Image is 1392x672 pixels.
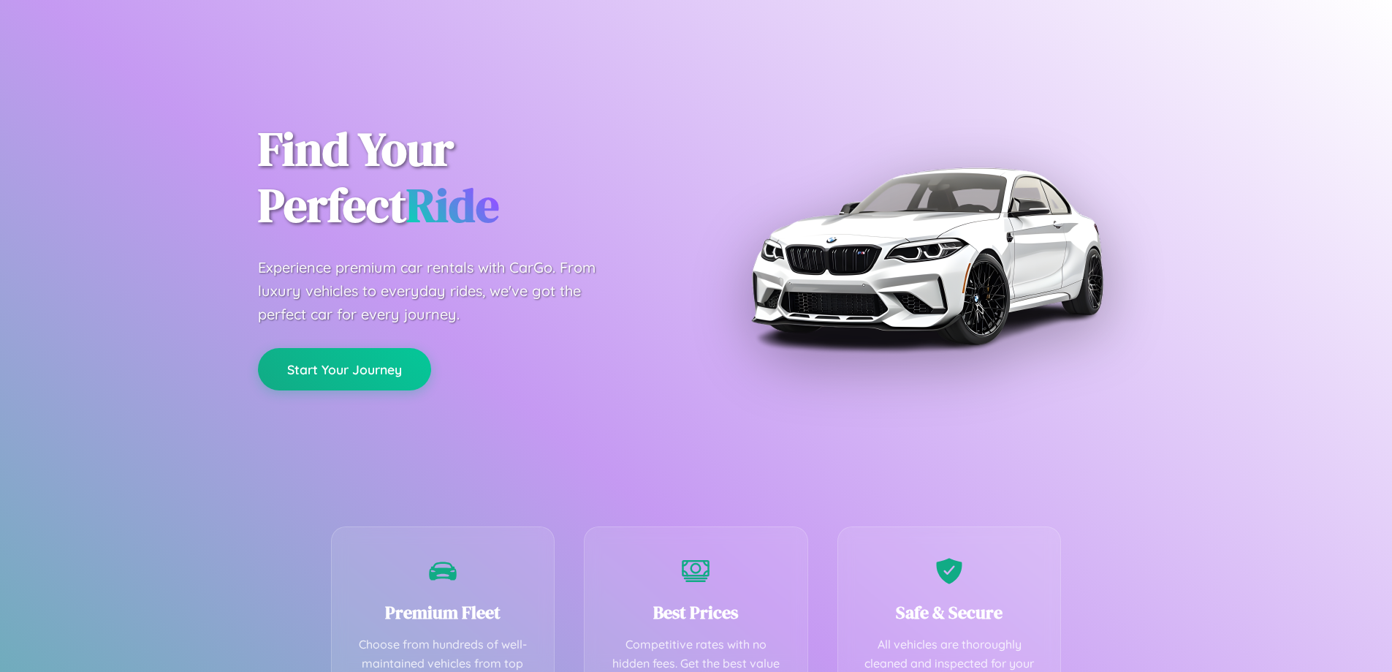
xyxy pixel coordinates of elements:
[860,600,1039,624] h3: Safe & Secure
[258,348,431,390] button: Start Your Journey
[606,600,786,624] h3: Best Prices
[406,173,499,237] span: Ride
[258,256,623,326] p: Experience premium car rentals with CarGo. From luxury vehicles to everyday rides, we've got the ...
[354,600,533,624] h3: Premium Fleet
[744,73,1109,439] img: Premium BMW car rental vehicle
[258,121,674,234] h1: Find Your Perfect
